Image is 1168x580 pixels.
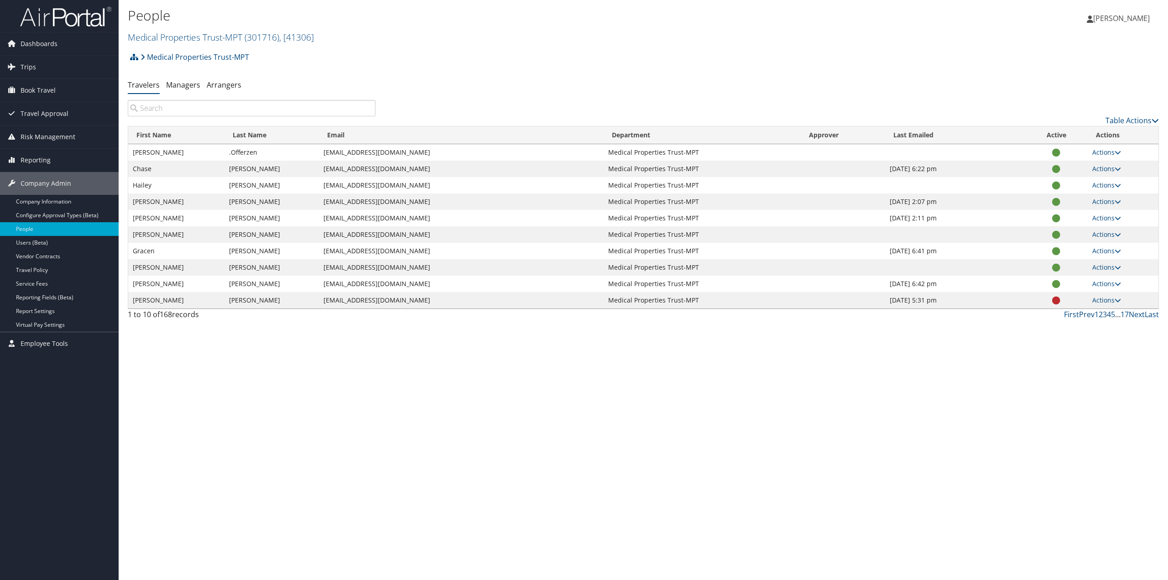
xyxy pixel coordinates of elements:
[21,32,57,55] span: Dashboards
[1092,214,1121,222] a: Actions
[224,243,319,259] td: [PERSON_NAME]
[128,80,160,90] a: Travelers
[604,126,801,144] th: Department: activate to sort column ascending
[1105,115,1159,125] a: Table Actions
[224,259,319,276] td: [PERSON_NAME]
[319,193,604,210] td: [EMAIL_ADDRESS][DOMAIN_NAME]
[319,292,604,308] td: [EMAIL_ADDRESS][DOMAIN_NAME]
[885,243,1025,259] td: [DATE] 6:41 pm
[604,161,801,177] td: Medical Properties Trust-MPT
[1092,246,1121,255] a: Actions
[1095,309,1099,319] a: 1
[1099,309,1103,319] a: 2
[128,100,375,116] input: Search
[1092,197,1121,206] a: Actions
[128,161,224,177] td: Chase
[141,48,249,66] a: Medical Properties Trust-MPT
[224,177,319,193] td: [PERSON_NAME]
[1087,5,1159,32] a: [PERSON_NAME]
[160,309,172,319] span: 168
[604,177,801,193] td: Medical Properties Trust-MPT
[128,226,224,243] td: [PERSON_NAME]
[319,226,604,243] td: [EMAIL_ADDRESS][DOMAIN_NAME]
[1092,164,1121,173] a: Actions
[604,243,801,259] td: Medical Properties Trust-MPT
[604,193,801,210] td: Medical Properties Trust-MPT
[885,193,1025,210] td: [DATE] 2:07 pm
[1079,309,1095,319] a: Prev
[1145,309,1159,319] a: Last
[319,126,604,144] th: Email: activate to sort column ascending
[207,80,241,90] a: Arrangers
[21,102,68,125] span: Travel Approval
[128,126,224,144] th: First Name: activate to sort column ascending
[245,31,279,43] span: ( 301716 )
[1111,309,1115,319] a: 5
[604,144,801,161] td: Medical Properties Trust-MPT
[128,6,815,25] h1: People
[1064,309,1079,319] a: First
[128,144,224,161] td: [PERSON_NAME]
[604,259,801,276] td: Medical Properties Trust-MPT
[885,292,1025,308] td: [DATE] 5:31 pm
[1107,309,1111,319] a: 4
[1092,263,1121,272] a: Actions
[1129,309,1145,319] a: Next
[128,259,224,276] td: [PERSON_NAME]
[224,292,319,308] td: [PERSON_NAME]
[166,80,200,90] a: Managers
[885,210,1025,226] td: [DATE] 2:11 pm
[1088,126,1158,144] th: Actions
[885,161,1025,177] td: [DATE] 6:22 pm
[319,210,604,226] td: [EMAIL_ADDRESS][DOMAIN_NAME]
[224,126,319,144] th: Last Name: activate to sort column descending
[21,125,75,148] span: Risk Management
[128,193,224,210] td: [PERSON_NAME]
[224,161,319,177] td: [PERSON_NAME]
[21,79,56,102] span: Book Travel
[1092,230,1121,239] a: Actions
[20,6,111,27] img: airportal-logo.png
[224,276,319,292] td: [PERSON_NAME]
[224,226,319,243] td: [PERSON_NAME]
[1092,296,1121,304] a: Actions
[128,276,224,292] td: [PERSON_NAME]
[224,210,319,226] td: [PERSON_NAME]
[128,292,224,308] td: [PERSON_NAME]
[319,144,604,161] td: [EMAIL_ADDRESS][DOMAIN_NAME]
[1092,279,1121,288] a: Actions
[319,276,604,292] td: [EMAIL_ADDRESS][DOMAIN_NAME]
[21,332,68,355] span: Employee Tools
[604,210,801,226] td: Medical Properties Trust-MPT
[128,210,224,226] td: [PERSON_NAME]
[319,161,604,177] td: [EMAIL_ADDRESS][DOMAIN_NAME]
[224,193,319,210] td: [PERSON_NAME]
[1115,309,1121,319] span: …
[21,172,71,195] span: Company Admin
[1093,13,1150,23] span: [PERSON_NAME]
[801,126,885,144] th: Approver
[604,292,801,308] td: Medical Properties Trust-MPT
[224,144,319,161] td: .Offerzen
[128,243,224,259] td: Gracen
[604,226,801,243] td: Medical Properties Trust-MPT
[1092,148,1121,157] a: Actions
[1121,309,1129,319] a: 17
[21,149,51,172] span: Reporting
[128,309,375,324] div: 1 to 10 of records
[279,31,314,43] span: , [ 41306 ]
[128,177,224,193] td: Hailey
[885,276,1025,292] td: [DATE] 6:42 pm
[1025,126,1088,144] th: Active: activate to sort column ascending
[319,243,604,259] td: [EMAIL_ADDRESS][DOMAIN_NAME]
[1103,309,1107,319] a: 3
[21,56,36,78] span: Trips
[319,259,604,276] td: [EMAIL_ADDRESS][DOMAIN_NAME]
[319,177,604,193] td: [EMAIL_ADDRESS][DOMAIN_NAME]
[604,276,801,292] td: Medical Properties Trust-MPT
[1092,181,1121,189] a: Actions
[128,31,314,43] a: Medical Properties Trust-MPT
[885,126,1025,144] th: Last Emailed: activate to sort column ascending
